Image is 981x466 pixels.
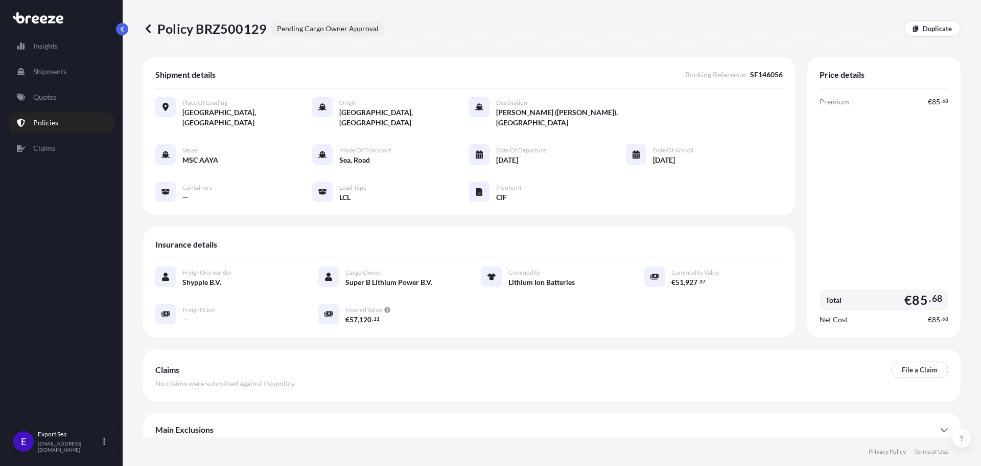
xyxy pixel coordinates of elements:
[339,146,391,154] span: Mode of Transport
[359,316,371,323] span: 120
[182,99,227,107] span: Place of Loading
[904,20,961,37] a: Duplicate
[339,99,357,107] span: Origin
[33,66,66,77] p: Shipments
[9,61,114,82] a: Shipments
[9,87,114,107] a: Quotes
[912,294,927,306] span: 85
[671,269,719,277] span: Commodity Value
[349,316,358,323] span: 57
[928,316,932,323] span: €
[685,70,747,80] span: Booking Reference :
[155,70,216,80] span: Shipment details
[9,138,114,159] a: Claims
[33,92,56,102] p: Quotes
[358,316,359,323] span: ,
[38,430,101,438] p: Export Sea
[508,269,540,277] span: Commodity
[345,316,349,323] span: €
[182,306,215,314] span: Freight Cost
[182,184,212,192] span: Containers
[941,317,942,321] span: .
[904,294,912,306] span: €
[182,192,189,203] span: —
[820,315,848,325] span: Net Cost
[182,107,312,128] span: [GEOGRAPHIC_DATA], [GEOGRAPHIC_DATA]
[339,192,351,203] span: LCL
[902,365,938,375] p: File a Claim
[21,436,26,447] span: E
[345,269,382,277] span: Cargo Owner
[914,448,948,456] a: Terms of Use
[155,425,214,435] span: Main Exclusions
[820,70,865,80] span: Price details
[373,317,380,321] span: 11
[155,239,217,250] span: Insurance details
[339,155,370,165] span: Sea, Road
[155,417,948,442] div: Main Exclusions
[33,143,55,153] p: Claims
[339,107,469,128] span: [GEOGRAPHIC_DATA], [GEOGRAPHIC_DATA]
[942,317,948,321] span: 68
[698,280,699,283] span: .
[345,277,432,287] span: Super B Lithium Power B.V.
[496,107,626,128] span: [PERSON_NAME] ([PERSON_NAME]), [GEOGRAPHIC_DATA]
[891,362,948,378] a: File a Claim
[182,277,221,287] span: Shypple B.V.
[339,184,366,192] span: Load Type
[653,155,675,165] span: [DATE]
[750,70,783,80] span: SF146056
[684,279,685,286] span: ,
[942,99,948,103] span: 68
[38,440,101,453] p: [EMAIL_ADDRESS][DOMAIN_NAME]
[496,192,507,203] span: CIF
[928,98,932,105] span: €
[155,365,179,375] span: Claims
[9,113,114,133] a: Policies
[33,41,58,51] p: Insights
[496,155,518,165] span: [DATE]
[182,315,189,325] span: —
[932,316,940,323] span: 85
[33,118,58,128] p: Policies
[923,24,952,34] p: Duplicate
[496,184,521,192] span: Incoterm
[496,146,546,154] span: Date of Departure
[671,279,675,286] span: €
[182,269,232,277] span: Freight Forwarder
[496,99,527,107] span: Destination
[345,306,382,314] span: Insured Value
[932,296,942,302] span: 68
[143,20,267,37] p: Policy BRZ500129
[277,24,379,34] p: Pending Cargo Owner Approval
[155,379,296,389] span: No claims were submitted against this policy .
[932,98,940,105] span: 85
[653,146,693,154] span: Date of Arrival
[9,36,114,56] a: Insights
[182,155,218,165] span: MSC AAYA
[699,280,706,283] span: 37
[675,279,684,286] span: 51
[508,277,575,287] span: Lithium Ion Batteries
[869,448,906,456] a: Privacy Policy
[820,97,849,107] span: Premium
[826,295,842,305] span: Total
[929,296,931,302] span: .
[685,279,697,286] span: 927
[372,317,373,321] span: .
[182,146,199,154] span: Vessel
[941,99,942,103] span: .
